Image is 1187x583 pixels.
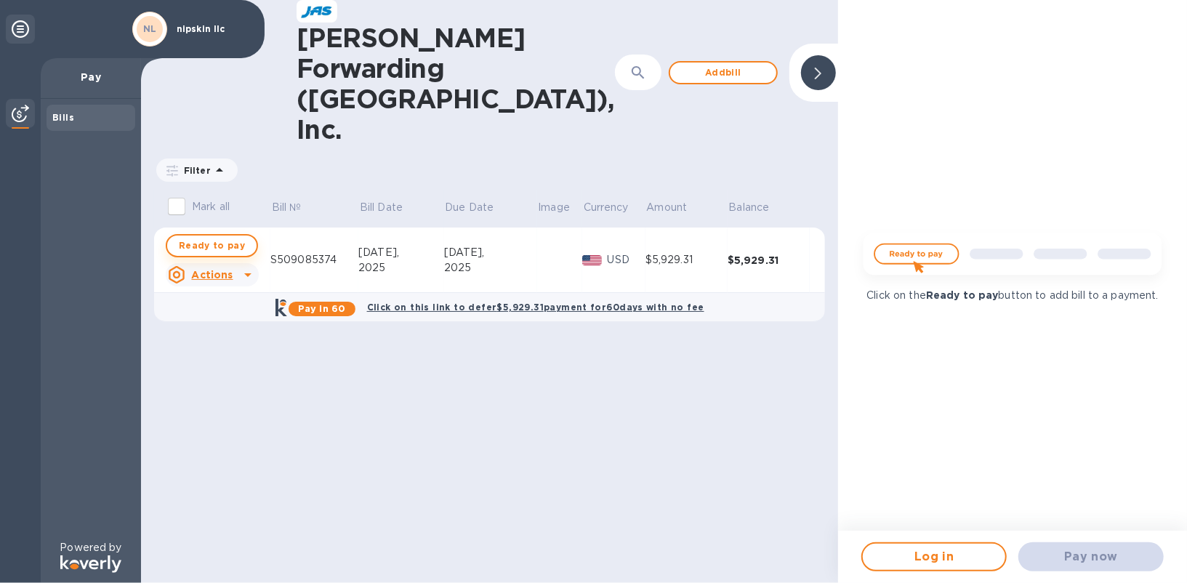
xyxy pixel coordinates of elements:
[729,200,789,215] span: Balance
[358,260,444,276] div: 2025
[729,200,770,215] p: Balance
[270,252,358,268] div: S509085374
[367,302,704,313] b: Click on this link to defer $5,929.31 payment for 60 days with no fee
[584,200,629,215] p: Currency
[582,255,602,265] img: USD
[682,64,765,81] span: Add bill
[360,200,403,215] p: Bill Date
[445,200,494,215] p: Due Date
[179,237,245,254] span: Ready to pay
[178,164,211,177] p: Filter
[60,555,121,573] img: Logo
[608,252,645,268] p: USD
[444,245,537,260] div: [DATE],
[52,112,74,123] b: Bills
[358,245,444,260] div: [DATE],
[647,200,707,215] span: Amount
[192,199,230,214] p: Mark all
[728,253,810,268] div: $5,929.31
[444,260,537,276] div: 2025
[360,200,422,215] span: Bill Date
[926,289,999,301] b: Ready to pay
[166,234,258,257] button: Ready to pay
[647,200,688,215] p: Amount
[538,200,570,215] p: Image
[60,540,121,555] p: Powered by
[669,61,778,84] button: Addbill
[177,24,249,34] p: nipskin llc
[645,252,728,268] div: $5,929.31
[52,70,129,84] p: Pay
[445,200,512,215] span: Due Date
[297,23,615,145] h1: [PERSON_NAME] Forwarding ([GEOGRAPHIC_DATA]), Inc.
[874,548,994,566] span: Log in
[861,542,1007,571] button: Log in
[272,200,321,215] span: Bill №
[272,200,302,215] p: Bill №
[298,303,345,314] b: Pay in 60
[143,23,157,34] b: NL
[866,288,1158,303] p: Click on the button to add bill to a payment.
[191,269,233,281] u: Actions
